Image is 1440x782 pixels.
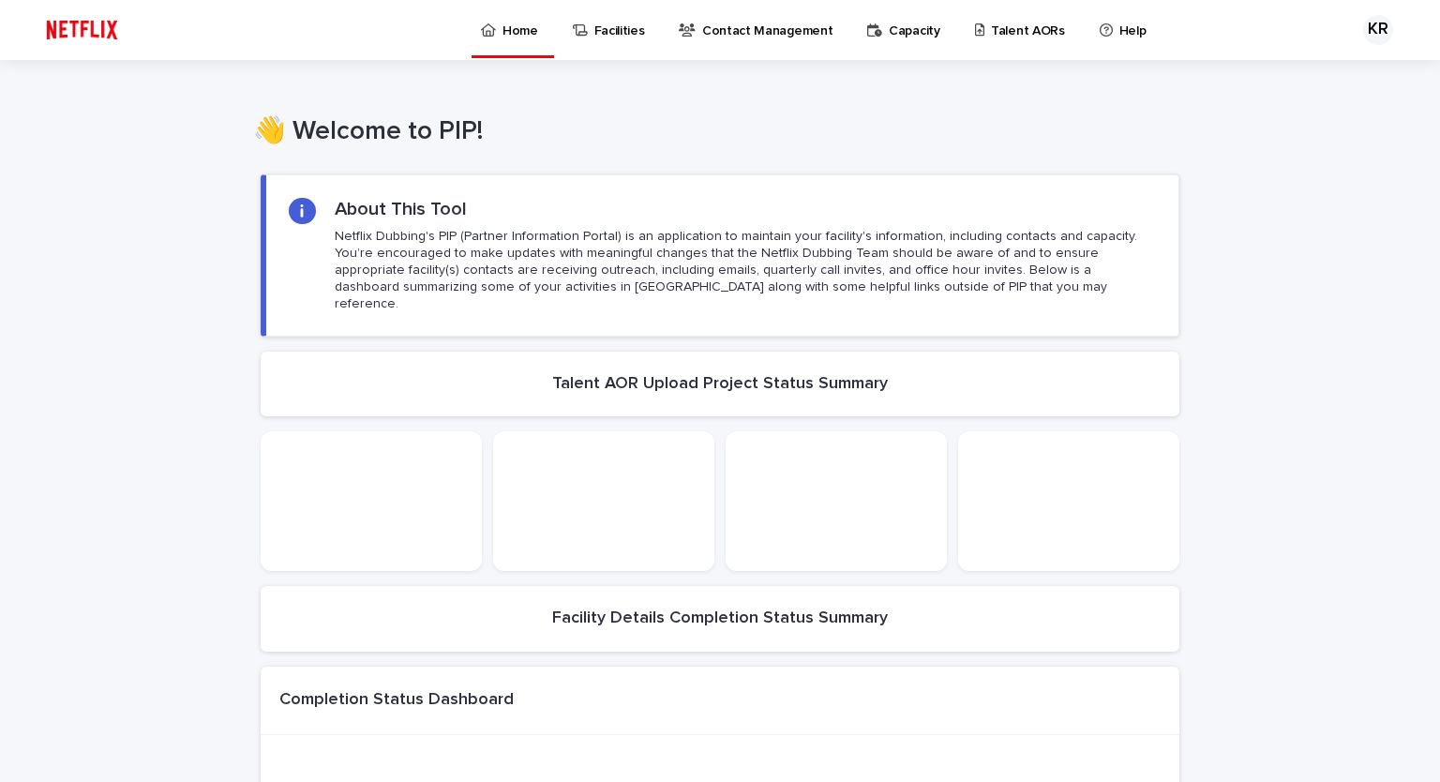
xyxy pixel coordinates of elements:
[1363,15,1393,45] div: KR
[335,198,467,220] h2: About This Tool
[552,374,888,395] h2: Talent AOR Upload Project Status Summary
[279,690,514,711] h1: Completion Status Dashboard
[37,11,127,49] img: ifQbXi3ZQGMSEF7WDB7W
[552,609,888,629] h2: Facility Details Completion Status Summary
[335,228,1156,313] p: Netflix Dubbing's PIP (Partner Information Portal) is an application to maintain your facility's ...
[253,116,1172,148] h1: 👋 Welcome to PIP!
